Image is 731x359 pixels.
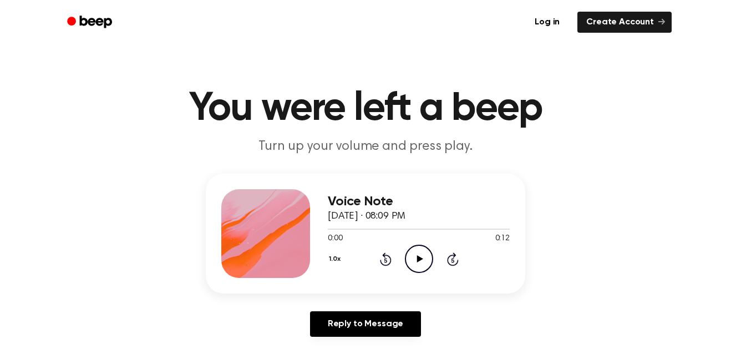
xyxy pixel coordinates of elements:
h1: You were left a beep [82,89,649,129]
button: 1.0x [328,250,344,269]
h3: Voice Note [328,194,510,209]
a: Create Account [577,12,672,33]
span: 0:12 [495,233,510,245]
span: 0:00 [328,233,342,245]
p: Turn up your volume and press play. [153,138,578,156]
a: Log in [524,9,571,35]
a: Reply to Message [310,311,421,337]
span: [DATE] · 08:09 PM [328,211,405,221]
a: Beep [59,12,122,33]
